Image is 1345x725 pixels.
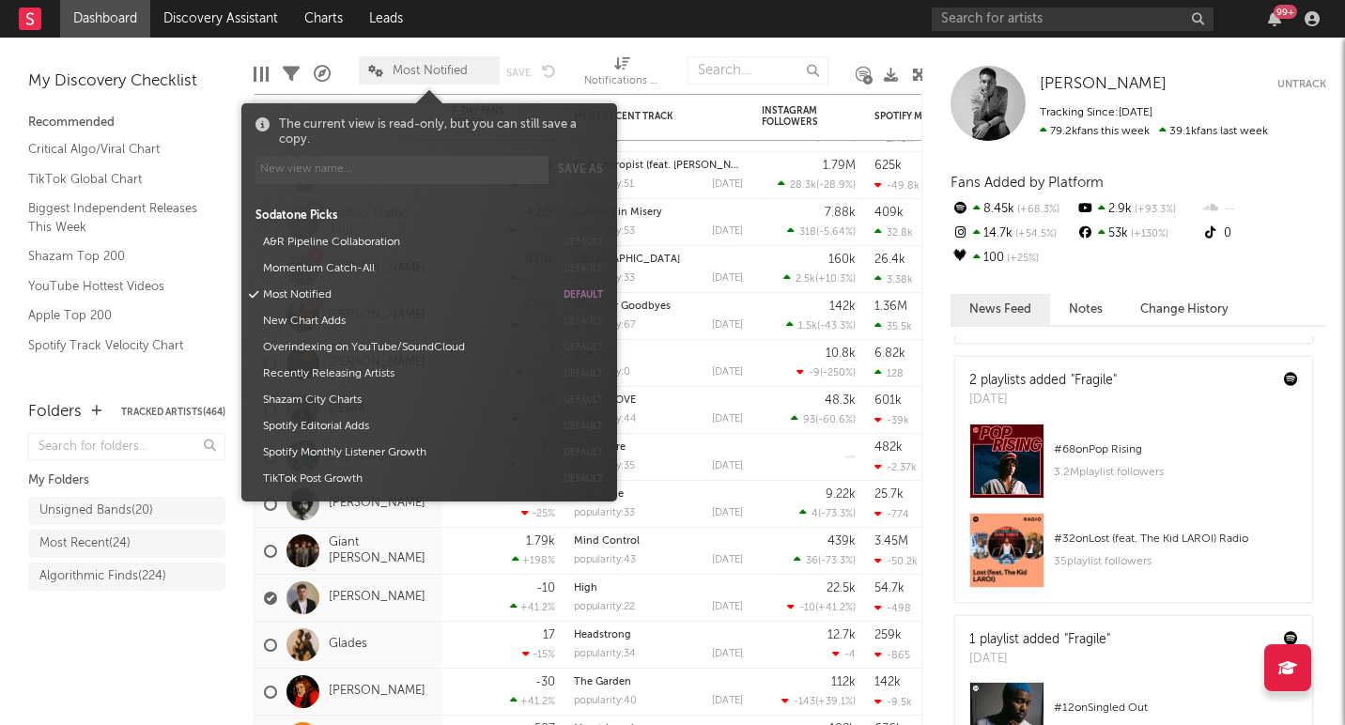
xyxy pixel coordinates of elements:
[28,433,225,460] input: Search for folders...
[1071,374,1117,387] a: "Fragile"
[564,238,603,247] button: default
[874,367,904,379] div: 128
[1054,439,1298,461] div: # 68 on Pop Rising
[712,461,743,471] div: [DATE]
[28,198,207,237] a: Biggest Independent Releases This Week
[28,530,225,558] a: Most Recent(24)
[256,229,554,255] button: A&R Pipeline Collaboration
[506,68,531,78] button: Save
[526,535,555,548] div: 1.79k
[256,440,554,466] button: Spotify Monthly Listener Growth
[762,105,827,128] div: Instagram Followers
[521,507,555,519] div: -25 %
[28,169,207,190] a: TikTok Global Chart
[574,161,743,171] div: Philanthropist (feat. Billy Strings)
[574,208,662,218] a: Comfort in Misery
[28,305,207,326] a: Apple Top 200
[1075,222,1200,246] div: 53k
[574,208,743,218] div: Comfort in Misery
[510,601,555,613] div: +41.2 %
[787,225,856,238] div: ( )
[1050,294,1121,325] button: Notes
[794,554,856,566] div: ( )
[28,70,225,93] div: My Discovery Checklist
[827,582,856,594] div: 22.5k
[574,348,743,359] div: 归途漫漫
[564,264,603,273] button: default
[818,697,853,707] span: +39.1 %
[255,156,549,184] input: New view name...
[28,335,207,356] a: Spotify Track Velocity Chart
[28,470,225,492] div: My Folders
[806,556,818,566] span: 36
[874,160,902,172] div: 625k
[951,176,1104,190] span: Fans Added by Platform
[844,650,856,660] span: -4
[542,62,556,79] button: Undo the changes to the current view.
[1040,76,1167,92] span: [PERSON_NAME]
[574,255,680,265] a: [GEOGRAPHIC_DATA]
[28,401,82,424] div: Folders
[809,368,820,378] span: -9
[791,413,856,425] div: ( )
[790,180,816,191] span: 28.3k
[826,347,856,360] div: 10.8k
[874,254,905,266] div: 26.4k
[874,649,910,661] div: -865
[829,301,856,313] div: 142k
[874,111,1015,122] div: Spotify Monthly Listeners
[39,565,166,588] div: Algorithmic Finds ( 224 )
[821,509,853,519] span: -73.3 %
[1128,229,1168,239] span: +130 %
[256,361,554,387] button: Recently Releasing Artists
[329,590,425,606] a: [PERSON_NAME]
[874,301,907,313] div: 1.36M
[28,563,225,591] a: Algorithmic Finds(224)
[712,555,743,565] div: [DATE]
[874,320,912,332] div: 35.5k
[512,554,555,566] div: +198 %
[712,367,743,378] div: [DATE]
[574,442,743,453] div: As You Are
[564,474,603,484] button: default
[1054,528,1298,550] div: # 32 on Lost (feat. The Kid LAROI) Radio
[799,603,815,613] span: -10
[574,301,743,312] div: Made for Goodbyes
[28,246,207,267] a: Shazam Top 200
[874,394,902,407] div: 601k
[28,276,207,297] a: YouTube Hottest Videos
[794,697,815,707] span: -143
[393,65,468,77] span: Most Notified
[819,227,853,238] span: -5.64 %
[1268,11,1281,26] button: 99+
[712,179,743,190] div: [DATE]
[543,629,555,641] div: 17
[821,556,853,566] span: -73.3 %
[969,630,1110,650] div: 1 playlist added
[574,555,636,565] div: popularity: 43
[574,630,631,640] a: Headstrong
[951,294,1050,325] button: News Feed
[574,536,640,547] a: Mind Control
[255,208,603,224] div: Sodatone Picks
[796,274,815,285] span: 2.5k
[969,650,1110,669] div: [DATE]
[574,301,671,312] a: Made for Goodbyes
[969,391,1117,409] div: [DATE]
[584,47,659,101] div: Notifications (Artist)
[1013,229,1057,239] span: +54.5 %
[874,226,913,239] div: 32.8k
[712,414,743,424] div: [DATE]
[874,602,911,614] div: -498
[712,602,743,612] div: [DATE]
[827,535,856,548] div: 439k
[329,637,367,653] a: Glades
[823,160,856,172] div: 1.79M
[786,319,856,332] div: ( )
[1004,254,1039,264] span: +25 %
[574,630,743,640] div: Headstrong
[329,535,433,567] a: Giant [PERSON_NAME]
[256,255,554,282] button: Momentum Catch-All
[818,415,853,425] span: -60.6 %
[828,254,856,266] div: 160k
